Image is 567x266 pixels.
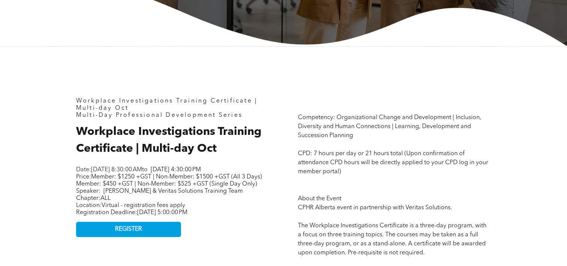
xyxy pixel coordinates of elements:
[115,226,142,233] span: REGISTER
[76,195,111,201] span: Chapter:
[76,174,262,187] span: Price:
[76,188,100,194] span: Speaker:
[76,112,242,118] span: Multi-Day Professional Development Series
[100,195,111,201] span: ALL
[76,167,148,173] span: Date: to
[102,203,185,209] span: Virtual - registration fees apply
[103,188,243,194] span: [PERSON_NAME] & Veritas Solutions Training Team
[76,222,181,237] a: REGISTER
[76,98,257,111] span: Workplace Investigations Training Certificate | Multi-day Oct
[76,126,262,154] span: Workplace Investigations Training Certificate | Multi-day Oct
[76,203,187,216] span: Location: Registration Deadline:
[137,210,187,216] span: [DATE] 5:00:00 PM
[91,167,142,173] span: [DATE] 8:30:00 AM
[76,174,262,187] span: Member: $1250 +GST | Non-Member: $1500 +GST (All 3 Days) Member: $450 +GST | Non-Member: $525 +GS...
[151,167,201,173] span: [DATE] 4:30:00 PM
